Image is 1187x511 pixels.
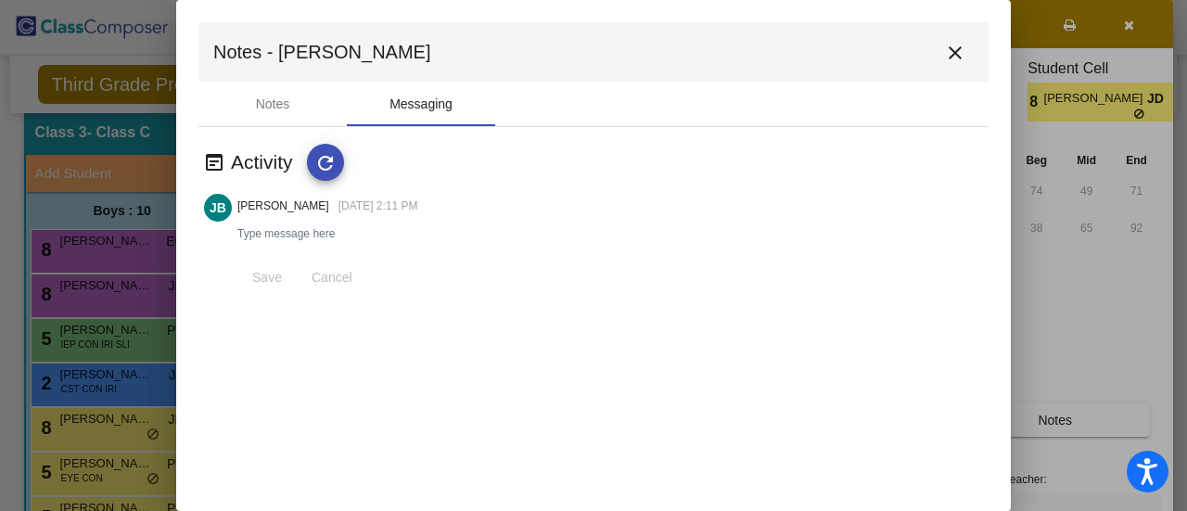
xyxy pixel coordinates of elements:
[314,152,337,174] mat-icon: refresh
[204,194,232,222] mat-chip-avatar: JB
[338,199,418,212] span: [DATE] 2:11 PM
[203,151,225,173] mat-icon: wysiwyg
[231,150,307,173] h3: Activity
[944,42,966,64] mat-icon: close
[213,37,431,67] span: Notes - [PERSON_NAME]
[312,270,352,285] span: Cancel
[237,198,329,214] p: [PERSON_NAME]
[256,95,290,114] div: Notes
[389,95,453,114] div: Messaging
[252,270,282,285] span: Save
